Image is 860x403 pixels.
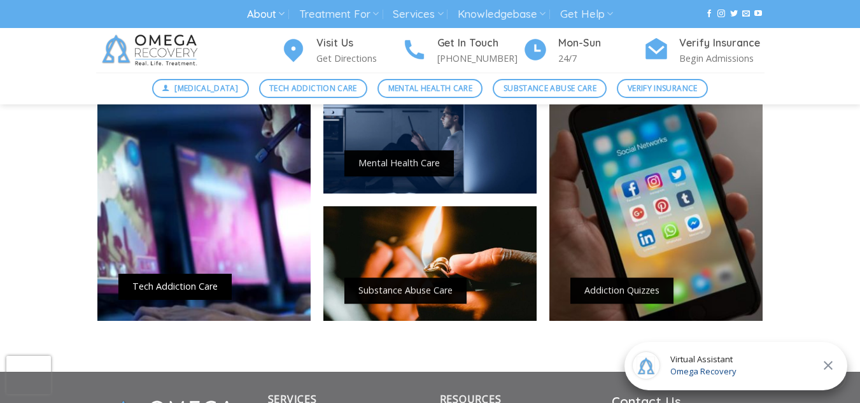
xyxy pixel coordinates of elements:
p: [PHONE_NUMBER] [437,51,523,66]
a: Treatment For [299,3,379,26]
img: Omega Recovery [96,28,208,73]
a: Get Help [560,3,613,26]
a: Follow on Twitter [730,10,738,18]
span: Tech Addiction Care [269,82,357,94]
a: Knowledgebase [458,3,546,26]
span: Mental Health Care [388,82,472,94]
a: About [247,3,285,26]
a: Mental Health Care [377,79,483,98]
a: Tech Addiction Care [132,281,218,293]
a: Follow on Instagram [717,10,725,18]
p: 24/7 [558,51,644,66]
span: Substance Abuse Care [504,82,596,94]
h4: Get In Touch [437,35,523,52]
a: Follow on YouTube [754,10,762,18]
p: Begin Admissions [679,51,765,66]
a: Visit Us Get Directions [281,35,402,66]
a: Follow on Facebook [705,10,713,18]
h4: Mon-Sun [558,35,644,52]
a: Get In Touch [PHONE_NUMBER] [402,35,523,66]
h4: Visit Us [316,35,402,52]
a: Send us an email [742,10,750,18]
span: Verify Insurance [628,82,698,94]
a: [MEDICAL_DATA] [152,79,249,98]
a: Verify Insurance [617,79,708,98]
a: Services [393,3,443,26]
a: Substance Abuse Care [493,79,607,98]
a: Verify Insurance Begin Admissions [644,35,765,66]
p: Get Directions [316,51,402,66]
h4: Verify Insurance [679,35,765,52]
a: Tech Addiction Care [259,79,368,98]
iframe: reCAPTCHA [6,356,51,394]
span: [MEDICAL_DATA] [174,82,238,94]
